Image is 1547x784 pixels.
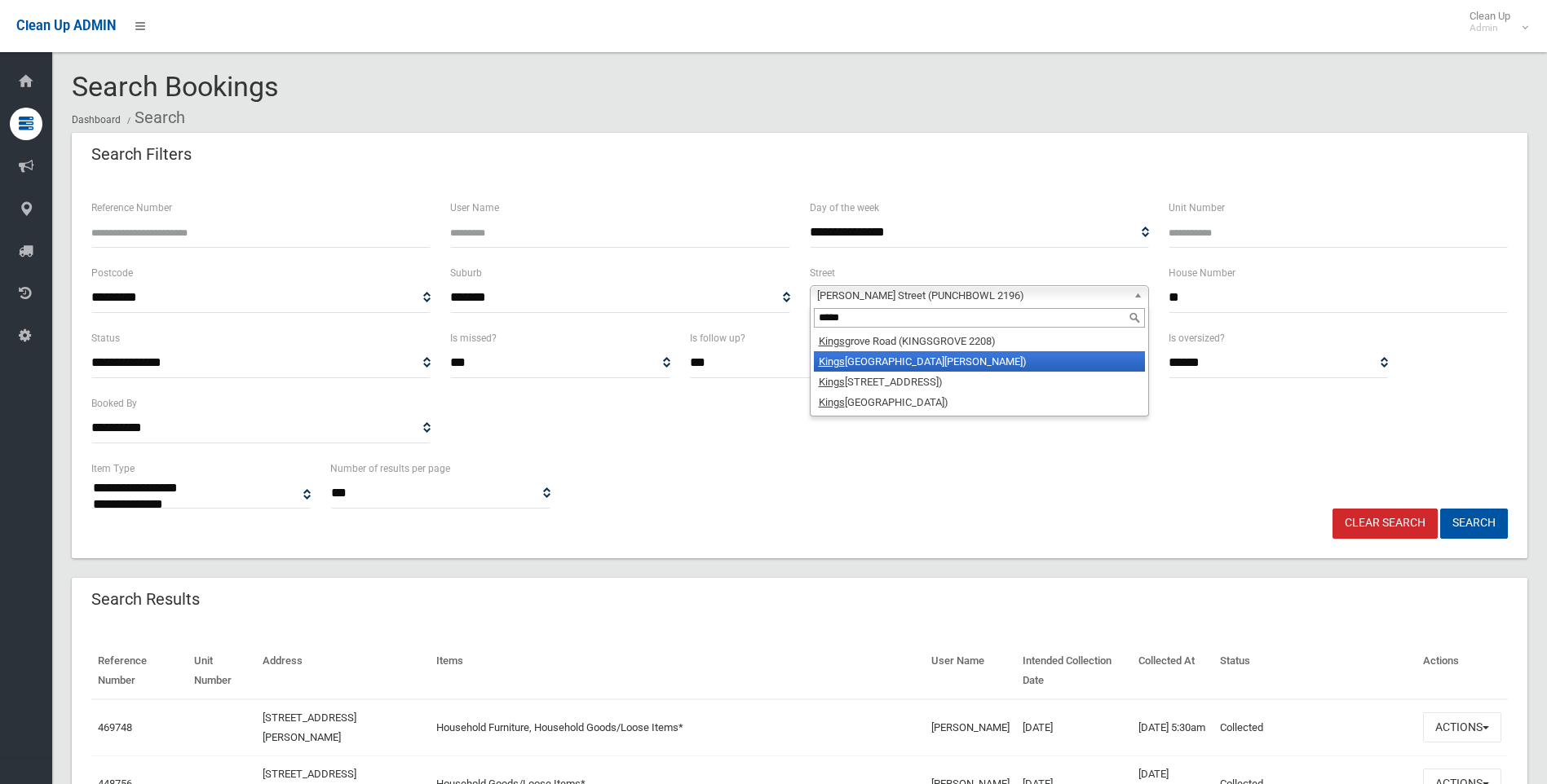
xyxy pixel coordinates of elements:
li: [GEOGRAPHIC_DATA]) [814,392,1145,412]
th: Items [430,643,925,699]
button: Search [1440,509,1508,539]
header: Search Results [72,584,219,615]
span: Search Bookings [72,70,279,103]
em: Kings [819,335,845,347]
header: Search Filters [72,139,211,170]
label: Unit Number [1169,199,1225,217]
a: 469748 [98,721,132,733]
em: Kings [819,355,845,368]
button: Actions [1423,712,1501,742]
span: [PERSON_NAME] Street (PUNCHBOWL 2196) [817,286,1127,306]
a: [STREET_ADDRESS][PERSON_NAME] [263,711,356,743]
label: Suburb [450,264,482,282]
label: User Name [450,199,499,217]
label: Is oversized? [1169,329,1225,347]
em: Kings [819,376,845,388]
td: Household Furniture, Household Goods/Loose Items* [430,699,925,756]
li: grove Road (KINGSGROVE 2208) [814,331,1145,351]
td: [DATE] 5:30am [1132,699,1213,756]
label: Is missed? [450,329,497,347]
label: Street [810,264,835,282]
span: Clean Up [1461,10,1527,34]
th: Collected At [1132,643,1213,699]
li: Search [123,103,185,133]
td: [PERSON_NAME] [925,699,1016,756]
span: Clean Up ADMIN [16,18,116,33]
a: Clear Search [1333,509,1438,539]
label: Day of the week [810,199,879,217]
label: Number of results per page [330,460,450,478]
li: [STREET_ADDRESS]) [814,372,1145,392]
label: House Number [1169,264,1235,282]
small: Admin [1470,22,1510,34]
label: Reference Number [91,199,172,217]
th: Address [256,643,430,699]
th: Actions [1417,643,1508,699]
li: [GEOGRAPHIC_DATA][PERSON_NAME]) [814,351,1145,372]
th: Unit Number [188,643,256,699]
em: Kings [819,396,845,408]
a: Dashboard [72,114,121,126]
label: Is follow up? [690,329,745,347]
label: Item Type [91,460,135,478]
label: Booked By [91,394,137,412]
td: [DATE] [1016,699,1132,756]
th: Status [1213,643,1417,699]
th: Reference Number [91,643,188,699]
label: Status [91,329,120,347]
label: Postcode [91,264,133,282]
th: Intended Collection Date [1016,643,1132,699]
th: User Name [925,643,1016,699]
td: Collected [1213,699,1417,756]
